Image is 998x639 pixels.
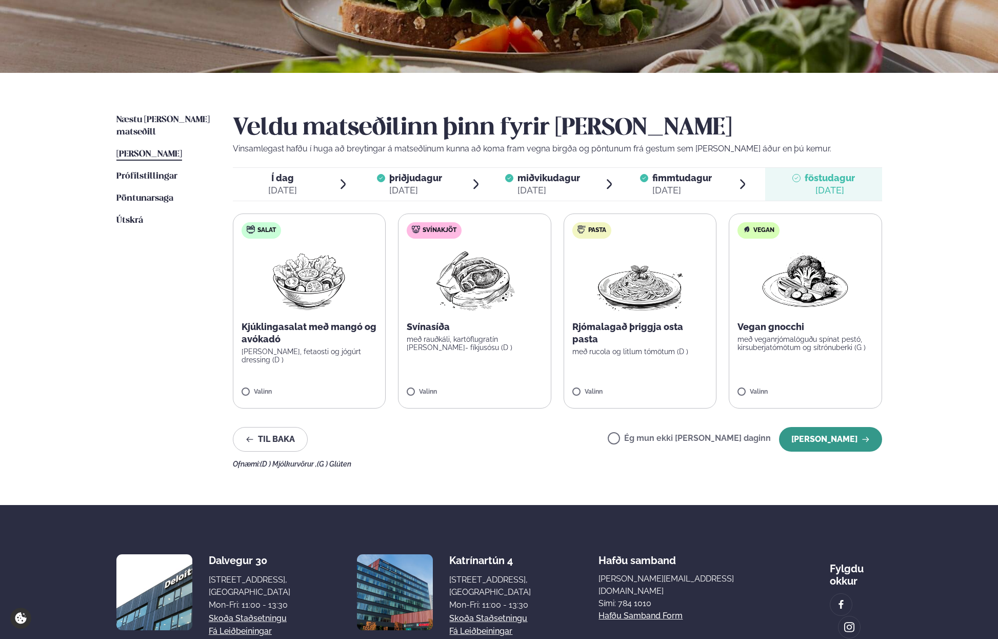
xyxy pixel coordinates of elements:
p: [PERSON_NAME], fetaosti og jógúrt dressing (D ) [242,347,377,364]
span: Prófílstillingar [116,172,177,181]
div: Mon-Fri: 11:00 - 13:30 [449,599,531,611]
a: Cookie settings [10,608,31,629]
a: Fá leiðbeiningar [449,625,512,637]
a: Útskrá [116,215,143,227]
div: [DATE] [652,184,712,197]
p: með veganrjómalöguðu spínat pestó, kirsuberjatómötum og sítrónuberki (G ) [737,335,873,352]
span: föstudagur [805,172,855,183]
button: Til baka [233,427,308,452]
div: [DATE] [805,184,855,197]
a: image alt [839,616,860,638]
span: Pasta [588,226,606,235]
span: miðvikudagur [517,172,580,183]
img: pork.svg [412,225,420,234]
img: Vegan.png [760,247,850,313]
p: Vinsamlegast hafðu í huga að breytingar á matseðlinum kunna að koma fram vegna birgða og pöntunum... [233,143,882,155]
span: þriðjudagur [389,172,442,183]
div: [DATE] [268,184,297,197]
img: Pork-Meat.png [429,247,520,313]
span: Vegan [753,226,774,235]
div: [STREET_ADDRESS], [GEOGRAPHIC_DATA] [209,574,290,598]
img: image alt [116,554,192,630]
p: Sími: 784 1010 [598,597,762,610]
span: Í dag [268,172,297,184]
a: Skoða staðsetningu [449,612,527,625]
a: Prófílstillingar [116,170,177,183]
span: [PERSON_NAME] [116,150,182,159]
h2: Veldu matseðilinn þinn fyrir [PERSON_NAME] [233,114,882,143]
p: Vegan gnocchi [737,321,873,333]
img: Salad.png [264,247,354,313]
span: (D ) Mjólkurvörur , [260,460,317,468]
p: Rjómalagað þriggja osta pasta [572,321,708,345]
a: Næstu [PERSON_NAME] matseðill [116,114,212,139]
a: Pöntunarsaga [116,192,173,205]
button: [PERSON_NAME] [779,427,882,452]
img: image alt [357,554,433,630]
p: með rauðkáli, kartöflugratín [PERSON_NAME]- fíkjusósu (D ) [407,335,543,352]
a: Fá leiðbeiningar [209,625,272,637]
span: fimmtudagur [652,172,712,183]
span: Svínakjöt [423,226,456,235]
div: Dalvegur 30 [209,554,290,567]
span: Pöntunarsaga [116,194,173,203]
p: með rucola og litlum tómötum (D ) [572,347,708,356]
a: image alt [830,594,852,615]
p: Svínasíða [407,321,543,333]
img: Vegan.svg [743,225,751,234]
img: salad.svg [247,225,255,234]
img: pasta.svg [577,225,586,234]
div: Ofnæmi: [233,460,882,468]
span: Salat [257,226,276,235]
span: (G ) Glúten [317,460,351,468]
a: [PERSON_NAME][EMAIL_ADDRESS][DOMAIN_NAME] [598,573,762,597]
div: Mon-Fri: 11:00 - 13:30 [209,599,290,611]
p: Kjúklingasalat með mangó og avókadó [242,321,377,345]
span: Hafðu samband [598,546,676,567]
img: image alt [835,599,847,611]
div: Fylgdu okkur [830,554,882,587]
div: [DATE] [389,184,442,197]
span: Útskrá [116,216,143,225]
a: Hafðu samband form [598,610,683,622]
a: Skoða staðsetningu [209,612,287,625]
div: [STREET_ADDRESS], [GEOGRAPHIC_DATA] [449,574,531,598]
div: Katrínartún 4 [449,554,531,567]
a: [PERSON_NAME] [116,148,182,161]
div: [DATE] [517,184,580,197]
img: Spagetti.png [595,247,685,313]
span: Næstu [PERSON_NAME] matseðill [116,115,210,137]
img: image alt [844,622,855,633]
